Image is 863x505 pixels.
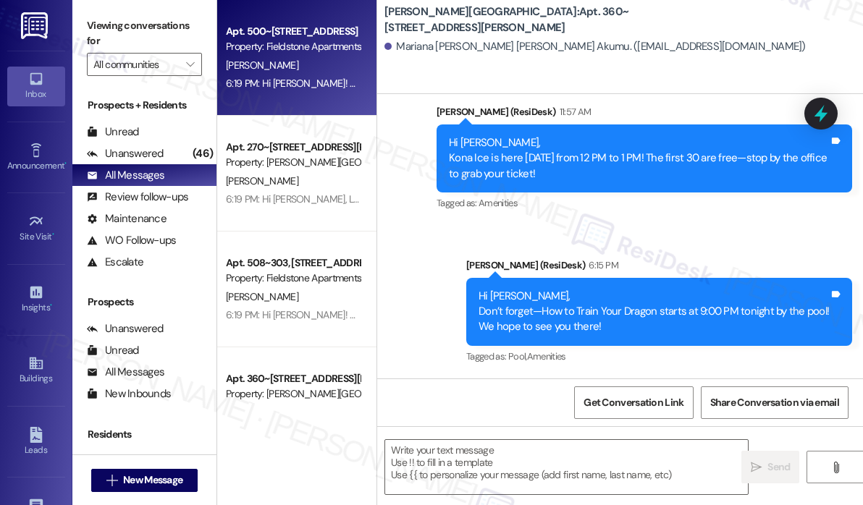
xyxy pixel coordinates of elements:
span: New Message [123,472,182,488]
div: Review follow-ups [87,190,188,205]
div: [PERSON_NAME] (ResiDesk) [466,258,852,278]
span: Send [767,459,790,475]
div: Apt. 270~[STREET_ADDRESS][PERSON_NAME] [226,140,360,155]
span: Amenities [479,197,518,209]
div: Residents [72,427,216,442]
span: [PERSON_NAME] [226,174,298,187]
div: Property: Fieldstone Apartments [226,271,360,286]
div: [PERSON_NAME] (ResiDesk) [437,104,852,124]
span: [PERSON_NAME] [226,290,298,303]
div: Apt. 360~[STREET_ADDRESS][PERSON_NAME] [226,371,360,386]
i:  [186,59,194,70]
b: [PERSON_NAME][GEOGRAPHIC_DATA]: Apt. 360~[STREET_ADDRESS][PERSON_NAME] [384,4,674,35]
img: ResiDesk Logo [21,12,51,39]
div: Tagged as: [466,346,852,367]
div: Apt. 500~[STREET_ADDRESS] [226,24,360,39]
div: Maintenance [87,211,167,226]
span: Amenities [527,350,566,362]
div: 6:19 PM: Hi [PERSON_NAME], Log Cabin BBQ is here tonight for the food truck—grab some dinner befo... [226,192,734,205]
div: Property: Fieldstone Apartments [226,39,360,54]
span: • [52,229,54,239]
div: Escalate [87,255,143,270]
div: Apt. 508~303, [STREET_ADDRESS] [226,255,360,271]
div: (46) [189,143,216,165]
span: Get Conversation Link [584,395,683,410]
div: Property: [PERSON_NAME][GEOGRAPHIC_DATA] [226,386,360,402]
div: Unread [87,124,139,140]
button: Share Conversation via email [701,386,849,419]
div: Unanswered [87,146,164,161]
div: All Messages [87,168,164,183]
button: Get Conversation Link [574,386,693,419]
span: • [50,300,52,310]
i:  [106,475,117,486]
div: Property: [PERSON_NAME][GEOGRAPHIC_DATA] [226,155,360,170]
div: 6:15 PM [585,258,618,273]
a: Buildings [7,351,65,390]
div: 11:57 AM [556,104,592,119]
div: Prospects + Residents [72,98,216,113]
label: Viewing conversations for [87,14,202,53]
div: Unread [87,343,139,358]
div: Mariana [PERSON_NAME] [PERSON_NAME] Akumu. ([EMAIL_ADDRESS][DOMAIN_NAME]) [384,39,806,54]
a: Site Visit • [7,209,65,248]
button: New Message [91,469,198,492]
input: All communities [93,53,179,76]
div: Unread [87,453,139,468]
div: Tagged as: [437,192,852,213]
i:  [751,462,762,473]
div: WO Follow-ups [87,233,176,248]
i:  [830,462,841,473]
span: [PERSON_NAME] [226,59,298,72]
a: Insights • [7,280,65,319]
div: New Inbounds [87,386,171,402]
div: Hi [PERSON_NAME], Don’t forget—How to Train Your Dragon starts at 9:00 PM tonight by the pool! We... [479,289,829,335]
div: Unanswered [87,321,164,336]
a: Inbox [7,67,65,106]
span: Share Conversation via email [710,395,839,410]
div: Hi [PERSON_NAME], Kona Ice is here [DATE] from 12 PM to 1 PM! The first 30 are free—stop by the o... [449,135,829,182]
span: • [64,158,67,169]
span: Pool , [508,350,527,362]
div: All Messages [87,365,164,380]
div: Prospects [72,294,216,310]
a: Leads [7,423,65,462]
button: Send [741,451,799,483]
